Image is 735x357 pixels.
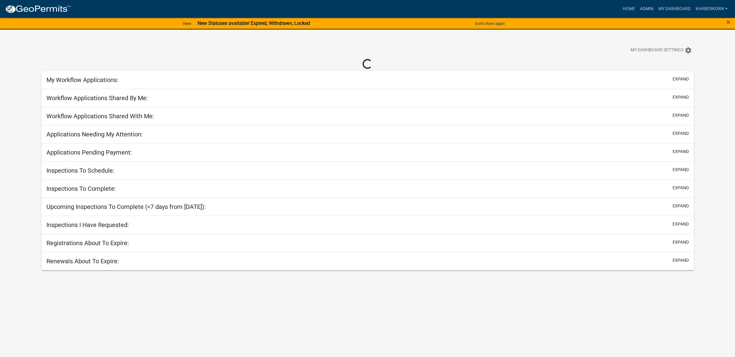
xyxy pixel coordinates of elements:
[673,167,689,173] button: expand
[673,257,689,264] button: expand
[620,3,638,15] a: Home
[726,18,730,26] span: ×
[46,203,206,210] h5: Upcoming Inspections To Complete (<7 days from [DATE]):
[46,112,154,120] h5: Workflow Applications Shared With Me:
[46,257,119,265] h5: Renewals About To Expire:
[46,149,132,156] h5: Applications Pending Payment:
[46,221,129,229] h5: Inspections I Have Requested:
[673,76,689,82] button: expand
[656,3,693,15] a: My Dashboard
[673,185,689,191] button: expand
[673,221,689,227] button: expand
[46,94,148,102] h5: Workflow Applications Shared By Me:
[673,94,689,100] button: expand
[46,131,143,138] h5: Applications Needing My Attention:
[638,3,656,15] a: Admin
[726,18,730,26] button: Close
[693,3,730,15] a: khaberkorn
[197,20,310,26] strong: New Statuses available! Expired, Withdrawn, Locked
[685,47,692,54] i: settings
[673,148,689,155] button: expand
[673,239,689,245] button: expand
[630,47,683,54] span: My Dashboard Settings
[673,130,689,137] button: expand
[673,112,689,119] button: expand
[46,239,129,247] h5: Registrations About To Expire:
[46,76,118,84] h5: My Workflow Applications:
[473,18,507,29] button: Don't show again
[46,167,114,174] h5: Inspections To Schedule:
[46,185,116,192] h5: Inspections To Complete:
[180,18,194,29] a: View
[626,44,697,56] button: My Dashboard Settingssettings
[673,203,689,209] button: expand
